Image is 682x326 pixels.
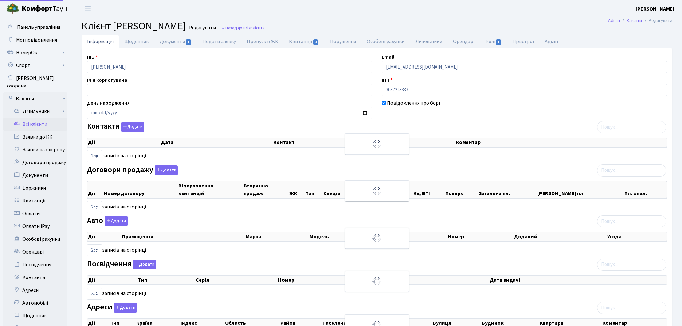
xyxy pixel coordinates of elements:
[87,244,102,256] select: записів на сторінці
[87,150,146,162] label: записів на сторінці
[305,181,323,198] th: Тип
[372,139,382,149] img: Обробка...
[284,35,324,48] a: Квитанції
[636,5,674,13] a: [PERSON_NAME]
[82,19,186,34] span: Клієнт [PERSON_NAME]
[3,309,67,322] a: Щоденник
[103,215,128,226] a: Додати
[447,232,513,241] th: Номер
[87,232,122,241] th: Дії
[513,232,607,241] th: Доданий
[245,232,309,241] th: Марка
[372,276,382,286] img: Обробка...
[16,36,57,43] span: Мої повідомлення
[87,138,161,147] th: Дії
[153,164,178,175] a: Додати
[313,39,318,45] span: 4
[372,233,382,243] img: Обробка...
[480,35,507,48] a: Ролі
[361,35,410,48] a: Особові рахунки
[374,276,489,284] th: Видано
[3,21,67,34] a: Панель управління
[382,53,394,61] label: Email
[3,169,67,182] a: Документи
[273,138,455,147] th: Контакт
[3,271,67,284] a: Контакти
[278,276,374,284] th: Номер
[197,35,241,48] a: Подати заявку
[131,258,156,269] a: Додати
[122,232,245,241] th: Приміщення
[186,39,191,45] span: 1
[87,122,144,132] label: Контакти
[80,4,96,14] button: Переключити навігацію
[243,181,289,198] th: Вторинна продаж
[289,181,305,198] th: ЖК
[87,201,102,213] select: записів на сторінці
[87,303,137,313] label: Адреси
[445,181,479,198] th: Поверх
[539,35,563,48] a: Адмін
[87,53,98,61] label: ПІБ
[372,186,382,196] img: Обробка...
[3,143,67,156] a: Заявки на охорону
[114,303,137,313] button: Адреси
[3,258,67,271] a: Посвідчення
[325,35,361,48] a: Порушення
[3,220,67,233] a: Оплати iPay
[87,276,137,284] th: Дії
[6,3,19,15] img: logo.png
[87,165,178,175] label: Договори продажу
[133,260,156,269] button: Посвідчення
[82,35,119,48] a: Інформація
[3,182,67,194] a: Боржники
[3,156,67,169] a: Договори продажу
[489,276,667,284] th: Дата видачі
[87,216,128,226] label: Авто
[3,131,67,143] a: Заявки до КК
[221,25,265,31] a: Назад до всіхКлієнти
[87,150,102,162] select: записів на сторінці
[597,164,666,177] input: Пошук...
[323,181,355,198] th: Секція
[607,232,667,241] th: Угода
[87,99,130,107] label: День народження
[178,181,243,198] th: Відправлення квитанцій
[3,284,67,297] a: Адреси
[387,99,441,107] label: Повідомлення про борг
[597,121,666,133] input: Пошук...
[22,4,67,14] span: Таун
[3,194,67,207] a: Квитанції
[3,46,67,59] a: НомерОк
[3,92,67,105] a: Клієнти
[496,39,501,45] span: 1
[597,302,666,314] input: Пошук...
[413,181,445,198] th: Кв, БТІ
[7,105,67,118] a: Лічильники
[3,118,67,131] a: Всі клієнти
[155,165,178,175] button: Договори продажу
[119,35,154,48] a: Щоденник
[188,25,218,31] small: Редагувати .
[137,276,195,284] th: Тип
[597,215,666,227] input: Пошук...
[87,288,102,300] select: записів на сторінці
[87,260,156,269] label: Посвідчення
[3,246,67,258] a: Орендарі
[22,4,52,14] b: Комфорт
[624,181,667,198] th: Пл. опал.
[103,181,178,198] th: Номер договору
[537,181,624,198] th: [PERSON_NAME] пл.
[161,138,273,147] th: Дата
[599,14,682,27] nav: breadcrumb
[121,122,144,132] button: Контакти
[87,288,146,300] label: записів на сторінці
[507,35,539,48] a: Пристрої
[87,201,146,213] label: записів на сторінці
[87,181,103,198] th: Дії
[597,259,666,271] input: Пошук...
[642,17,672,24] li: Редагувати
[120,121,144,132] a: Додати
[3,59,67,72] a: Спорт
[3,207,67,220] a: Оплати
